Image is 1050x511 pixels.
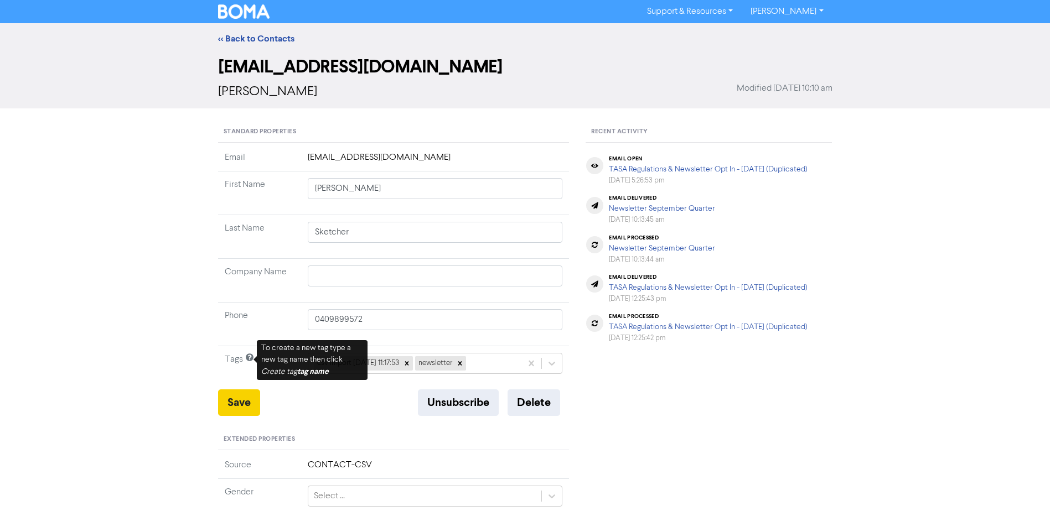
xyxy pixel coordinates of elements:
div: [DATE] 5:26:53 pm [609,175,808,186]
a: TASA Regulations & Newsletter Opt In - [DATE] (Duplicated) [609,165,808,173]
td: Tags [218,346,301,390]
b: tag name [297,367,329,376]
td: Last Name [218,215,301,259]
div: To create a new tag type a new tag name then click [257,340,368,380]
td: Source [218,458,301,479]
div: newsletter [415,356,454,371]
div: Recent Activity [586,122,832,143]
button: Save [218,389,260,416]
a: Newsletter September Quarter [609,205,715,212]
td: [EMAIL_ADDRESS][DOMAIN_NAME] [301,151,570,171]
div: Standard Properties [218,122,570,143]
td: CONTACT-CSV [301,458,570,479]
div: email delivered [609,195,715,201]
div: Extended Properties [218,429,570,450]
a: TASA Regulations & Newsletter Opt In - [DATE] (Duplicated) [609,284,808,291]
div: [DATE] 10:13:45 am [609,215,715,225]
button: Delete [508,389,560,416]
i: Create tag [261,368,329,376]
td: Email [218,151,301,171]
td: Company Name [218,259,301,303]
div: email open [609,155,808,162]
div: [DATE] 12:25:42 pm [609,333,808,343]
div: [DATE] 12:25:43 pm [609,294,808,304]
img: BOMA Logo [218,4,270,19]
a: Support & Resources [638,3,742,20]
td: Phone [218,303,301,346]
a: << Back to Contacts [218,33,294,44]
h2: [EMAIL_ADDRESS][DOMAIN_NAME] [218,56,832,77]
span: Modified [DATE] 10:10 am [737,82,832,95]
span: [PERSON_NAME] [218,85,317,98]
a: [PERSON_NAME] [742,3,832,20]
a: Newsletter September Quarter [609,244,715,252]
a: TASA Regulations & Newsletter Opt In - [DATE] (Duplicated) [609,323,808,331]
td: First Name [218,171,301,215]
div: email processed [609,234,715,241]
div: Select ... [314,489,345,503]
div: email delivered [609,274,808,280]
button: Unsubscribe [418,389,499,416]
iframe: Chat Widget [995,458,1050,511]
div: [DATE] 10:13:44 am [609,254,715,265]
div: email processed [609,313,808,320]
